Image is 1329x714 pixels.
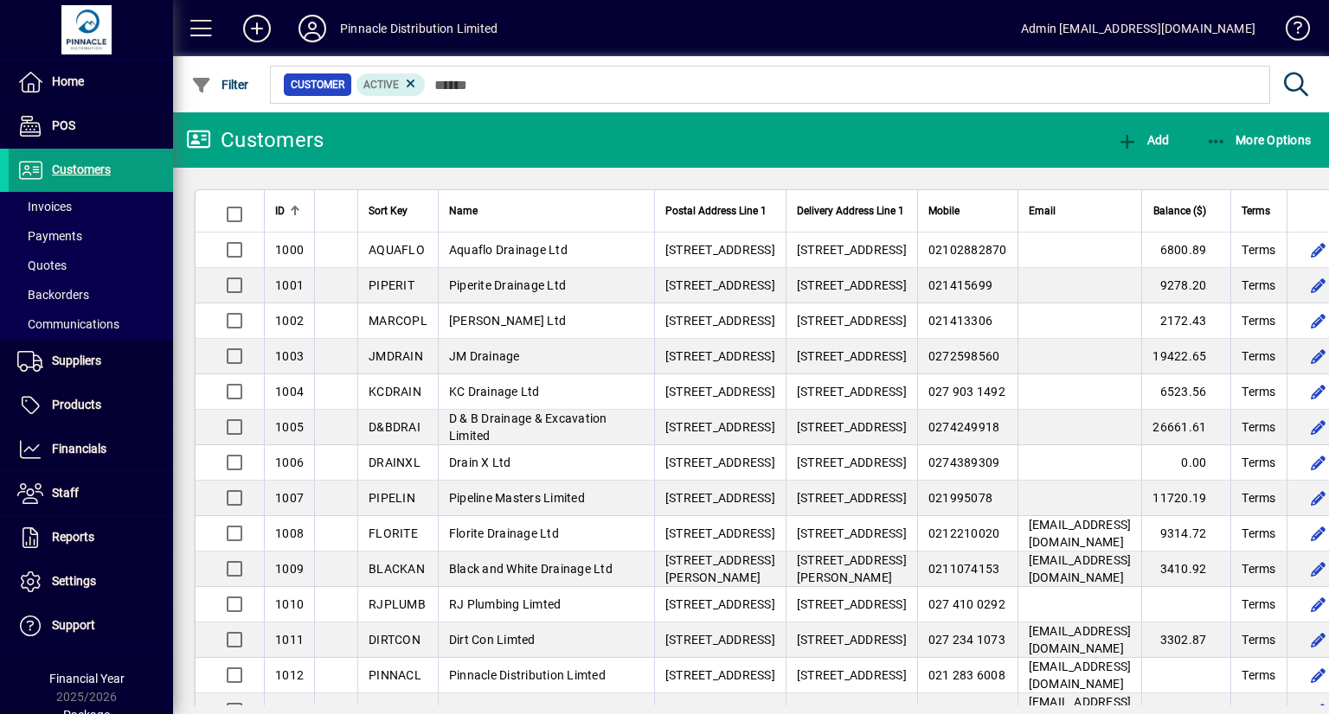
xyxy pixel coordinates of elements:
[17,258,67,272] span: Quotes
[1242,383,1275,400] span: Terms
[665,456,775,469] span: [STREET_ADDRESS]
[9,472,173,515] a: Staff
[449,314,566,328] span: [PERSON_NAME] Ltd
[9,280,173,309] a: Backorders
[1029,624,1132,655] span: [EMAIL_ADDRESS][DOMAIN_NAME]
[449,243,568,257] span: Aquaflo Drainage Ltd
[1141,268,1230,303] td: 9278.20
[9,604,173,647] a: Support
[1242,596,1275,613] span: Terms
[928,278,992,292] span: 021415699
[275,385,304,398] span: 1004
[9,251,173,280] a: Quotes
[1152,201,1222,220] div: Balance ($)
[797,201,904,220] span: Delivery Address Line 1
[449,526,559,540] span: Florite Drainage Ltd
[9,560,173,603] a: Settings
[17,288,89,302] span: Backorders
[665,314,775,328] span: [STREET_ADDRESS]
[1242,241,1275,258] span: Terms
[52,442,106,456] span: Financials
[52,486,79,500] span: Staff
[9,192,173,221] a: Invoices
[449,201,478,220] span: Name
[928,597,1005,611] span: 027 410 0292
[275,668,304,682] span: 1012
[797,553,907,584] span: [STREET_ADDRESS][PERSON_NAME]
[1273,3,1307,60] a: Knowledge Base
[369,349,423,363] span: JMDRAIN
[52,118,75,132] span: POS
[275,243,304,257] span: 1000
[665,668,775,682] span: [STREET_ADDRESS]
[1153,201,1206,220] span: Balance ($)
[52,398,101,411] span: Products
[9,105,173,148] a: POS
[1242,347,1275,365] span: Terms
[9,428,173,471] a: Financials
[449,456,511,469] span: Drain X Ltd
[449,597,562,611] span: RJ Plumbing Limted
[275,349,304,363] span: 1003
[928,526,1000,540] span: 0212210020
[52,74,84,88] span: Home
[797,526,907,540] span: [STREET_ADDRESS]
[1141,481,1230,516] td: 11720.19
[797,385,907,398] span: [STREET_ADDRESS]
[449,668,606,682] span: Pinnacle Distribution Limted
[449,633,536,647] span: Dirt Con Limted
[928,562,1000,576] span: 0211074153
[369,456,421,469] span: DRAINXL
[1029,201,1056,220] span: Email
[1029,553,1132,584] span: [EMAIL_ADDRESS][DOMAIN_NAME]
[1242,201,1270,220] span: Terms
[928,201,1007,220] div: Mobile
[797,491,907,505] span: [STREET_ADDRESS]
[275,491,304,505] span: 1007
[52,618,95,632] span: Support
[275,597,304,611] span: 1010
[369,201,408,220] span: Sort Key
[665,633,775,647] span: [STREET_ADDRESS]
[369,243,425,257] span: AQUAFLO
[363,79,399,91] span: Active
[665,349,775,363] span: [STREET_ADDRESS]
[449,491,585,505] span: Pipeline Masters Limited
[369,597,426,611] span: RJPLUMB
[797,243,907,257] span: [STREET_ADDRESS]
[665,553,775,584] span: [STREET_ADDRESS][PERSON_NAME]
[191,78,249,92] span: Filter
[1141,303,1230,339] td: 2172.43
[9,516,173,559] a: Reports
[797,456,907,469] span: [STREET_ADDRESS]
[369,633,421,647] span: DIRTCON
[449,562,613,576] span: Black and White Drainage Ltd
[1029,660,1132,691] span: [EMAIL_ADDRESS][DOMAIN_NAME]
[340,15,498,42] div: Pinnacle Distribution Limited
[1242,489,1275,507] span: Terms
[1242,277,1275,294] span: Terms
[1242,418,1275,436] span: Terms
[369,385,421,398] span: KCDRAIN
[928,349,1000,363] span: 0272598560
[275,201,285,220] span: ID
[52,530,94,544] span: Reports
[665,597,775,611] span: [STREET_ADDRESS]
[1141,622,1230,658] td: 3302.87
[17,229,82,243] span: Payments
[665,526,775,540] span: [STREET_ADDRESS]
[797,633,907,647] span: [STREET_ADDRESS]
[369,668,421,682] span: PINNACL
[9,61,173,104] a: Home
[1021,15,1255,42] div: Admin [EMAIL_ADDRESS][DOMAIN_NAME]
[449,278,566,292] span: Piperite Drainage Ltd
[449,411,607,443] span: D & B Drainage & Excavation Limited
[797,349,907,363] span: [STREET_ADDRESS]
[1141,339,1230,374] td: 19422.65
[1242,312,1275,329] span: Terms
[1206,133,1312,147] span: More Options
[369,562,425,576] span: BLACKAN
[928,633,1005,647] span: 027 234 1073
[1141,410,1230,445] td: 26661.61
[449,349,520,363] span: JM Drainage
